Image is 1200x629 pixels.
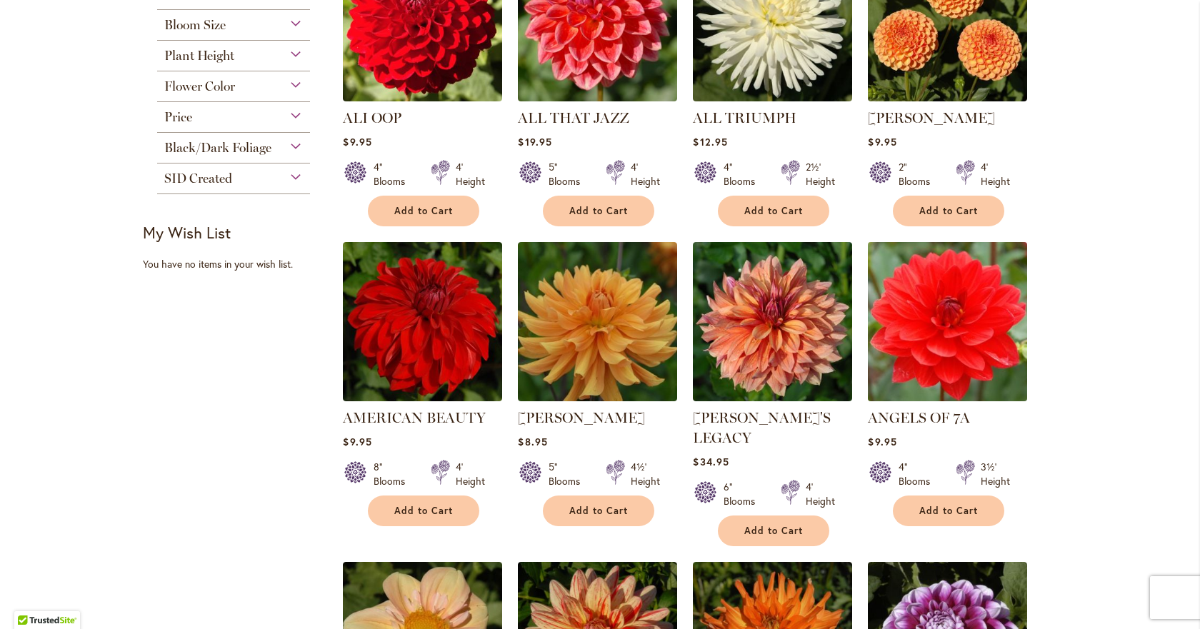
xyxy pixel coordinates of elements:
[164,140,271,156] span: Black/Dark Foliage
[164,17,226,33] span: Bloom Size
[518,242,677,401] img: ANDREW CHARLES
[631,460,660,488] div: 4½' Height
[518,109,629,126] a: ALL THAT JAZZ
[693,242,852,401] img: Andy's Legacy
[368,196,479,226] button: Add to Cart
[868,135,896,149] span: $9.95
[343,135,371,149] span: $9.95
[164,48,234,64] span: Plant Height
[718,515,829,546] button: Add to Cart
[518,435,547,448] span: $8.95
[343,242,502,401] img: AMERICAN BEAUTY
[631,160,660,188] div: 4' Height
[718,196,829,226] button: Add to Cart
[693,135,727,149] span: $12.95
[981,460,1010,488] div: 3½' Height
[744,205,803,217] span: Add to Cart
[456,160,485,188] div: 4' Height
[693,455,729,468] span: $34.95
[549,160,589,188] div: 5" Blooms
[543,196,654,226] button: Add to Cart
[518,91,677,104] a: ALL THAT JAZZ
[343,91,502,104] a: ALI OOP
[693,109,796,126] a: ALL TRIUMPH
[724,160,764,188] div: 4" Blooms
[693,91,852,104] a: ALL TRIUMPH
[744,525,803,537] span: Add to Cart
[569,505,628,517] span: Add to Cart
[143,222,231,243] strong: My Wish List
[343,391,502,404] a: AMERICAN BEAUTY
[893,495,1004,526] button: Add to Cart
[868,91,1027,104] a: AMBER QUEEN
[164,171,232,186] span: SID Created
[374,460,414,488] div: 8" Blooms
[569,205,628,217] span: Add to Cart
[549,460,589,488] div: 5" Blooms
[456,460,485,488] div: 4' Height
[868,109,995,126] a: [PERSON_NAME]
[518,409,645,426] a: [PERSON_NAME]
[394,505,453,517] span: Add to Cart
[893,196,1004,226] button: Add to Cart
[343,109,401,126] a: ALI OOP
[693,391,852,404] a: Andy's Legacy
[868,435,896,448] span: $9.95
[899,460,939,488] div: 4" Blooms
[981,160,1010,188] div: 4' Height
[899,160,939,188] div: 2" Blooms
[374,160,414,188] div: 4" Blooms
[143,257,334,271] div: You have no items in your wish list.
[394,205,453,217] span: Add to Cart
[806,480,835,508] div: 4' Height
[919,505,978,517] span: Add to Cart
[343,409,486,426] a: AMERICAN BEAUTY
[919,205,978,217] span: Add to Cart
[868,391,1027,404] a: ANGELS OF 7A
[724,480,764,508] div: 6" Blooms
[543,495,654,526] button: Add to Cart
[806,160,835,188] div: 2½' Height
[11,578,51,618] iframe: Launch Accessibility Center
[518,391,677,404] a: ANDREW CHARLES
[864,238,1031,406] img: ANGELS OF 7A
[368,495,479,526] button: Add to Cart
[693,409,831,446] a: [PERSON_NAME]'S LEGACY
[164,79,235,94] span: Flower Color
[343,435,371,448] span: $9.95
[868,409,970,426] a: ANGELS OF 7A
[518,135,551,149] span: $19.95
[164,109,192,125] span: Price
